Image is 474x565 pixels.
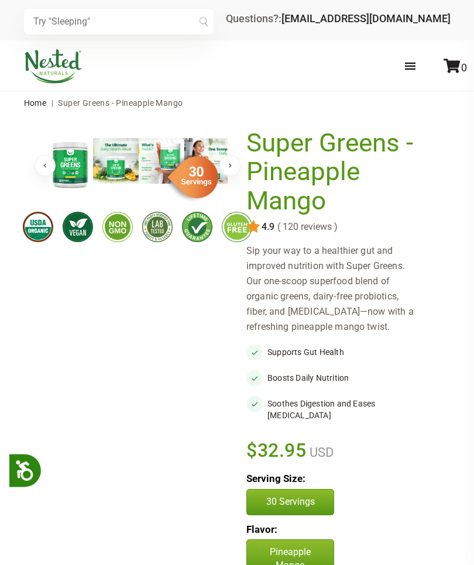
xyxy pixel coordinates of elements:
span: Super Greens - Pineapple Mango [58,98,183,108]
img: sg-servings-30.png [160,152,218,202]
input: Try "Sleeping" [24,9,214,35]
img: usdaorganic [23,212,53,242]
b: Flavor: [246,523,277,535]
span: USD [307,445,334,460]
span: ( 120 reviews ) [274,222,338,232]
span: 0 [461,61,467,74]
button: Previous [35,155,56,176]
img: Super Greens - Pineapple Mango [93,138,139,184]
span: | [49,98,56,108]
h1: Super Greens - Pineapple Mango [246,129,421,216]
li: Supports Gut Health [246,344,427,360]
p: 30 Servings [259,495,322,508]
a: 0 [444,61,467,74]
img: Super Greens - Pineapple Mango [139,138,184,184]
span: 4.9 [260,222,274,232]
img: Super Greens - Pineapple Mango [47,138,93,191]
img: lifetimeguarantee [182,212,212,242]
img: gmofree [102,212,133,242]
img: Super Greens - Pineapple Mango [184,138,230,184]
div: Questions?: [226,13,451,24]
img: star.svg [246,220,260,234]
a: Home [24,98,47,108]
li: Soothes Digestion and Eases [MEDICAL_DATA] [246,395,427,423]
div: Sip your way to a healthier gut and improved nutrition with Super Greens. Our one-scoop superfood... [246,243,427,335]
nav: breadcrumbs [24,91,451,115]
button: 30 Servings [246,489,334,515]
button: Next [219,155,241,176]
a: [EMAIL_ADDRESS][DOMAIN_NAME] [281,12,451,25]
img: vegan [63,212,93,242]
img: thirdpartytested [142,212,173,242]
b: Serving Size: [246,473,305,484]
img: glutenfree [222,212,252,242]
li: Boosts Daily Nutrition [246,370,427,386]
span: $32.95 [246,437,307,463]
img: Nested Naturals [24,49,83,84]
